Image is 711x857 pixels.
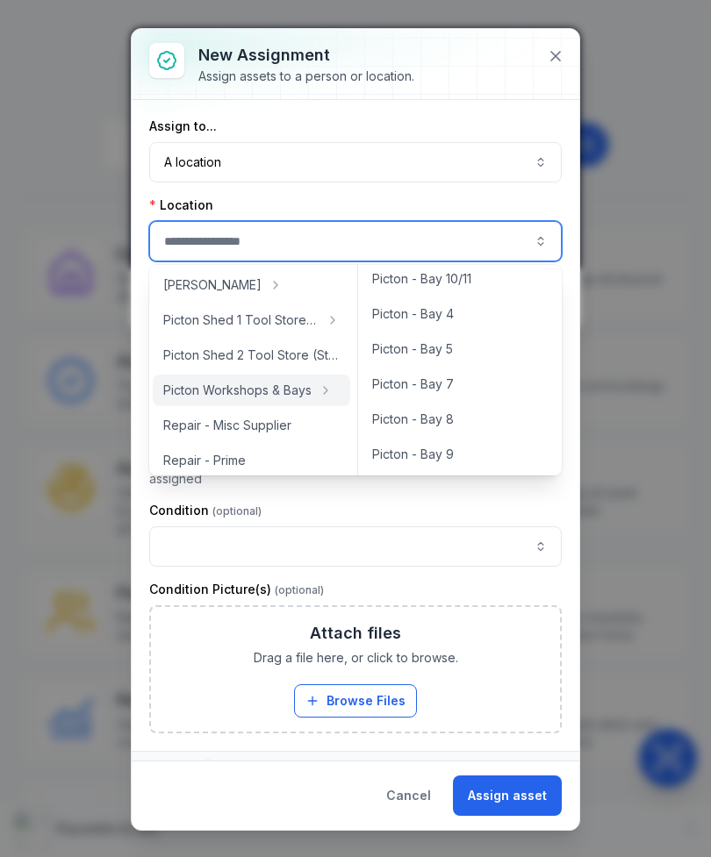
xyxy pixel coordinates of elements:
[149,118,217,135] label: Assign to...
[149,581,324,598] label: Condition Picture(s)
[372,375,454,393] span: Picton - Bay 7
[371,775,446,816] button: Cancel
[372,446,454,463] span: Picton - Bay 9
[372,340,453,358] span: Picton - Bay 5
[149,502,262,519] label: Condition
[199,759,218,780] div: 1
[163,452,246,469] span: Repair - Prime
[294,684,417,718] button: Browse Files
[149,759,218,780] span: Assets
[163,382,312,399] span: Picton Workshops & Bays
[149,142,562,182] button: A location
[132,752,579,787] button: Assets1
[198,68,414,85] div: Assign assets to a person or location.
[198,43,414,68] h3: New assignment
[372,305,454,323] span: Picton - Bay 4
[163,276,262,294] span: [PERSON_NAME]
[372,411,454,428] span: Picton - Bay 8
[163,311,319,329] span: Picton Shed 1 Tool Store (Storage)
[372,270,471,288] span: Picton - Bay 10/11
[310,621,401,646] h3: Attach files
[163,417,291,434] span: Repair - Misc Supplier
[254,649,458,667] span: Drag a file here, or click to browse.
[149,196,213,214] label: Location
[453,775,562,816] button: Assign asset
[163,346,340,364] span: Picton Shed 2 Tool Store (Storage)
